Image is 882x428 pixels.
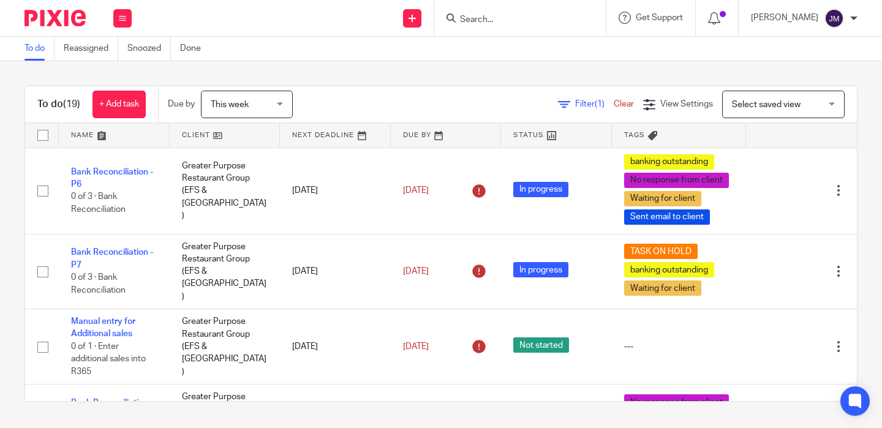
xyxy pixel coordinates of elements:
span: In progress [513,262,568,277]
p: [PERSON_NAME] [751,12,818,24]
a: Done [180,37,210,61]
span: Tags [624,132,645,138]
span: banking outstanding [624,154,714,170]
a: To do [24,37,55,61]
div: --- [624,340,734,353]
a: Bank Reconciliation - P7 [71,248,153,269]
a: + Add task [92,91,146,118]
span: Waiting for client [624,191,701,206]
span: View Settings [660,100,713,108]
span: [DATE] [403,186,429,195]
a: Snoozed [127,37,171,61]
td: Greater Purpose Restaurant Group (EFS & [GEOGRAPHIC_DATA]) [170,234,281,309]
td: [DATE] [280,309,391,385]
a: Bank Reconciliation - P8 [71,399,153,419]
span: 0 of 3 · Bank Reconciliation [71,273,126,295]
input: Search [459,15,569,26]
span: Not started [513,337,569,353]
span: (1) [595,100,605,108]
span: Filter [575,100,614,108]
a: Manual entry for Additional sales [71,317,135,338]
td: [DATE] [280,234,391,309]
span: 0 of 3 · Bank Reconciliation [71,193,126,214]
a: Bank Reconciliation - P6 [71,168,153,189]
span: banking outstanding [624,262,714,277]
p: Due by [168,98,195,110]
td: Greater Purpose Restaurant Group (EFS & [GEOGRAPHIC_DATA]) [170,309,281,385]
span: [DATE] [403,267,429,276]
h1: To do [37,98,80,111]
span: Select saved view [732,100,801,109]
span: [DATE] [403,342,429,351]
span: No response from client [624,173,729,188]
span: 0 of 1 · Enter additional sales into R365 [71,342,146,376]
span: Waiting for client [624,280,701,296]
img: Pixie [24,10,86,26]
span: No response from client [624,394,729,410]
span: (19) [63,99,80,109]
td: [DATE] [280,148,391,234]
span: In progress [513,182,568,197]
a: Reassigned [64,37,118,61]
span: TASK ON HOLD [624,244,698,259]
a: Clear [614,100,634,108]
img: svg%3E [824,9,844,28]
span: Sent email to client [624,209,710,225]
td: Greater Purpose Restaurant Group (EFS & [GEOGRAPHIC_DATA]) [170,148,281,234]
span: Get Support [636,13,683,22]
span: This week [211,100,249,109]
